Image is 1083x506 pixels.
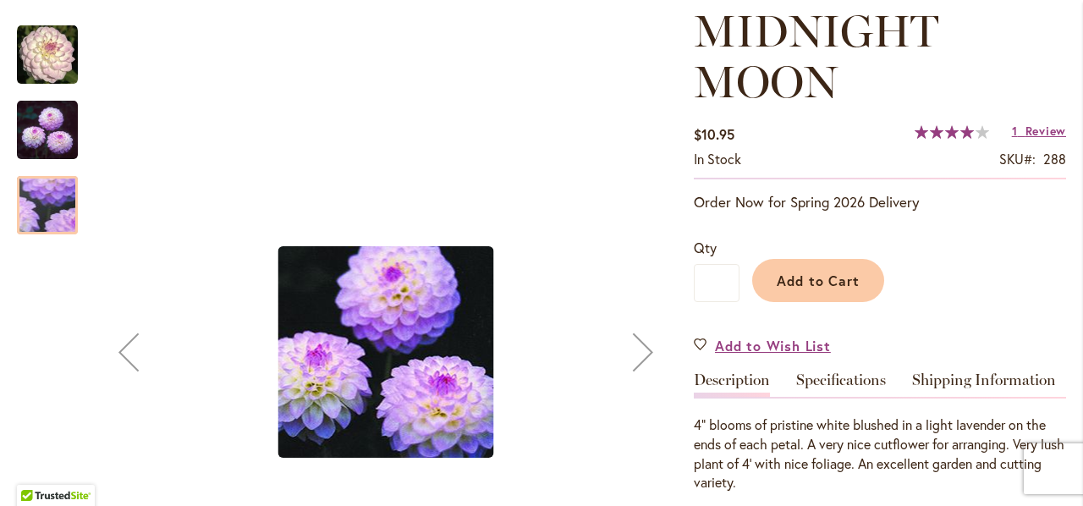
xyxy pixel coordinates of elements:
a: 1 Review [1012,123,1066,139]
span: In stock [694,150,741,168]
img: MIDNIGHT MOON [17,99,78,162]
a: Description [694,372,770,397]
a: Specifications [796,372,886,397]
div: 80% [915,125,989,139]
strong: SKU [999,150,1036,168]
div: Detailed Product Info [694,372,1066,492]
div: MIDNIGHT MOON [17,8,95,84]
div: MIDNIGHT MOON [17,84,95,159]
button: Add to Cart [752,259,884,302]
span: Qty [694,239,717,256]
span: Add to Cart [777,272,860,289]
img: MIDNIGHT MOON [278,246,494,458]
p: Order Now for Spring 2026 Delivery [694,192,1066,212]
div: 4" blooms of pristine white blushed in a light lavender on the ends of each petal. A very nice cu... [694,415,1066,492]
a: Shipping Information [912,372,1056,397]
div: Availability [694,150,741,169]
span: $10.95 [694,125,734,143]
div: 288 [1043,150,1066,169]
span: Review [1025,123,1066,139]
div: MIDNIGHT MOON [17,159,78,234]
span: 1 [1012,123,1018,139]
a: Add to Wish List [694,336,831,355]
iframe: Launch Accessibility Center [13,446,60,493]
span: MIDNIGHT MOON [694,4,938,108]
span: Add to Wish List [715,336,831,355]
img: MIDNIGHT MOON [17,25,78,85]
